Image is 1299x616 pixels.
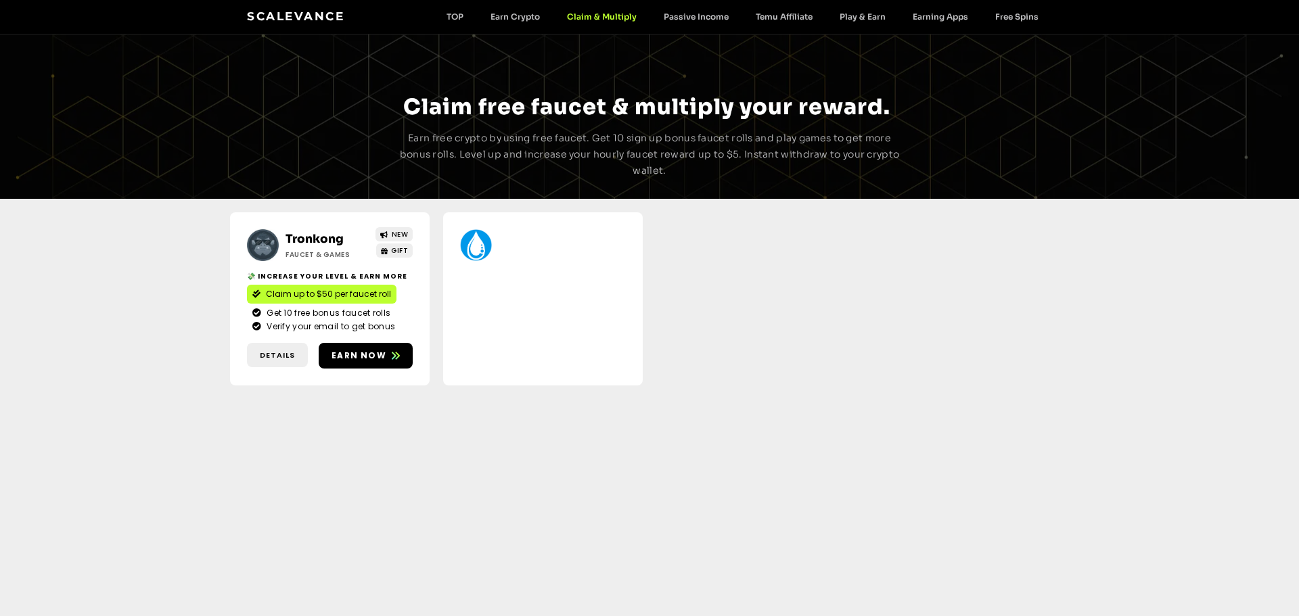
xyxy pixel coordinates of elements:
a: TOP [433,11,477,22]
a: Tronkong [286,232,344,246]
a: Earn Crypto [477,11,553,22]
span: Claim up to $50 per faucet roll [266,288,391,300]
a: Temu Affiliate [742,11,826,22]
h2: Faucet & Games [286,250,370,260]
span: NEW [392,229,409,239]
a: Claim up to $50 per faucet roll [247,285,396,304]
h2: 💸 Increase your level & earn more [247,271,413,281]
a: Earning Apps [899,11,982,22]
a: Free Spins [982,11,1052,22]
a: Play & Earn [826,11,899,22]
span: Verify your email to get bonus [263,321,395,333]
span: Claim free faucet & multiply your reward. [403,93,890,120]
a: Passive Income [650,11,742,22]
span: Get 10 free bonus faucet rolls [263,307,390,319]
span: Earn now [332,350,386,362]
a: GIFT [376,243,413,258]
a: Claim & Multiply [553,11,650,22]
a: Scalevance [247,9,344,23]
a: Details [247,343,308,368]
p: Earn free crypto by using free faucet. Get 10 sign up bonus faucet rolls and play games to get mo... [398,131,901,179]
a: Earn now [319,343,413,369]
nav: Menu [433,11,1052,22]
span: GIFT [391,245,408,256]
span: Details [260,350,295,361]
a: NEW [375,227,413,241]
